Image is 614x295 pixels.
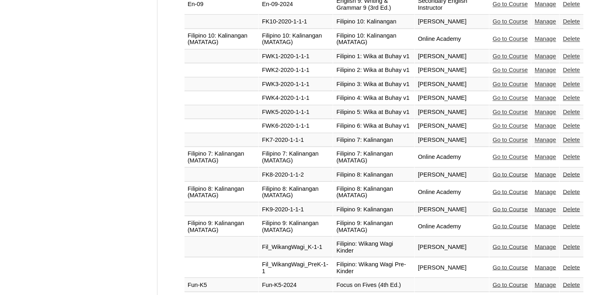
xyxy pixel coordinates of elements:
[333,257,414,278] td: Filipino: Wikang Wagi Pre-Kinder
[492,36,528,42] a: Go to Course
[333,29,414,49] td: Filipino 10: Kalinangan (MATATAG)
[333,105,414,119] td: Filipino 5: Wika at Buhay v1
[563,67,580,73] a: Delete
[563,109,580,115] a: Delete
[259,147,333,167] td: Filipino 7: Kalinangan (MATATAG)
[259,119,333,133] td: FWK6-2020-1-1-1
[333,15,414,29] td: Filipino 10: Kalinangan
[259,29,333,49] td: Filipino 10: Kalinangan (MATATAG)
[259,133,333,147] td: FK7-2020-1-1-1
[415,50,489,63] td: [PERSON_NAME]
[534,243,556,250] a: Manage
[415,63,489,77] td: [PERSON_NAME]
[563,281,580,288] a: Delete
[184,216,258,236] td: Filipino 9: Kalinangan (MATATAG)
[563,223,580,229] a: Delete
[534,281,556,288] a: Manage
[415,133,489,147] td: [PERSON_NAME]
[333,63,414,77] td: Filipino 2: Wika at Buhay v1
[259,91,333,105] td: FWK4-2020-1-1-1
[492,243,528,250] a: Go to Course
[492,109,528,115] a: Go to Course
[333,147,414,167] td: Filipino 7: Kalinangan (MATATAG)
[534,109,556,115] a: Manage
[415,147,489,167] td: Online Academy
[563,95,580,101] a: Delete
[184,278,258,292] td: Fun-K5
[333,78,414,91] td: Filipino 3: Wika at Buhay v1
[534,67,556,73] a: Manage
[563,171,580,177] a: Delete
[492,53,528,59] a: Go to Course
[492,206,528,212] a: Go to Course
[415,15,489,29] td: [PERSON_NAME]
[259,202,333,216] td: FK9-2020-1-1-1
[534,137,556,143] a: Manage
[492,171,528,177] a: Go to Course
[333,91,414,105] td: Filipino 4: Wika at Buhay v1
[184,182,258,202] td: Filipino 8: Kalinangan (MATATAG)
[259,182,333,202] td: Filipino 8: Kalinangan (MATATAG)
[534,18,556,25] a: Manage
[259,168,333,181] td: FK8-2020-1-1-2
[563,264,580,270] a: Delete
[415,105,489,119] td: [PERSON_NAME]
[534,53,556,59] a: Manage
[415,119,489,133] td: [PERSON_NAME]
[534,95,556,101] a: Manage
[415,257,489,278] td: [PERSON_NAME]
[563,206,580,212] a: Delete
[534,36,556,42] a: Manage
[563,154,580,160] a: Delete
[492,81,528,87] a: Go to Course
[492,18,528,25] a: Go to Course
[563,18,580,25] a: Delete
[563,53,580,59] a: Delete
[534,81,556,87] a: Manage
[333,202,414,216] td: Filipino 9: Kalinangan
[333,50,414,63] td: Filipino 1: Wika at Buhay v1
[492,137,528,143] a: Go to Course
[563,243,580,250] a: Delete
[259,278,333,292] td: Fun-K5-2024
[563,122,580,129] a: Delete
[563,137,580,143] a: Delete
[184,29,258,49] td: Filipino 10: Kalinangan (MATATAG)
[259,63,333,77] td: FWK2-2020-1-1-1
[415,78,489,91] td: [PERSON_NAME]
[492,67,528,73] a: Go to Course
[415,202,489,216] td: [PERSON_NAME]
[333,168,414,181] td: Filipino 8: Kalinangan
[534,206,556,212] a: Manage
[333,216,414,236] td: Filipino 9: Kalinangan (MATATAG)
[492,1,528,7] a: Go to Course
[415,237,489,257] td: [PERSON_NAME]
[534,122,556,129] a: Manage
[415,168,489,181] td: [PERSON_NAME]
[259,105,333,119] td: FWK5-2020-1-1-1
[534,264,556,270] a: Manage
[534,188,556,195] a: Manage
[563,36,580,42] a: Delete
[492,264,528,270] a: Go to Course
[259,50,333,63] td: FWK1-2020-1-1-1
[492,122,528,129] a: Go to Course
[534,171,556,177] a: Manage
[492,223,528,229] a: Go to Course
[563,81,580,87] a: Delete
[333,119,414,133] td: Filipino 6: Wika at Buhay v1
[563,1,580,7] a: Delete
[333,182,414,202] td: Filipino 8: Kalinangan (MATATAG)
[492,95,528,101] a: Go to Course
[534,223,556,229] a: Manage
[259,78,333,91] td: FWK3-2020-1-1-1
[415,182,489,202] td: Online Academy
[492,154,528,160] a: Go to Course
[492,188,528,195] a: Go to Course
[415,29,489,49] td: Online Academy
[259,237,333,257] td: Fil_WikangWagi_K-1-1
[563,188,580,195] a: Delete
[184,147,258,167] td: Filipino 7: Kalinangan (MATATAG)
[415,216,489,236] td: Online Academy
[534,154,556,160] a: Manage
